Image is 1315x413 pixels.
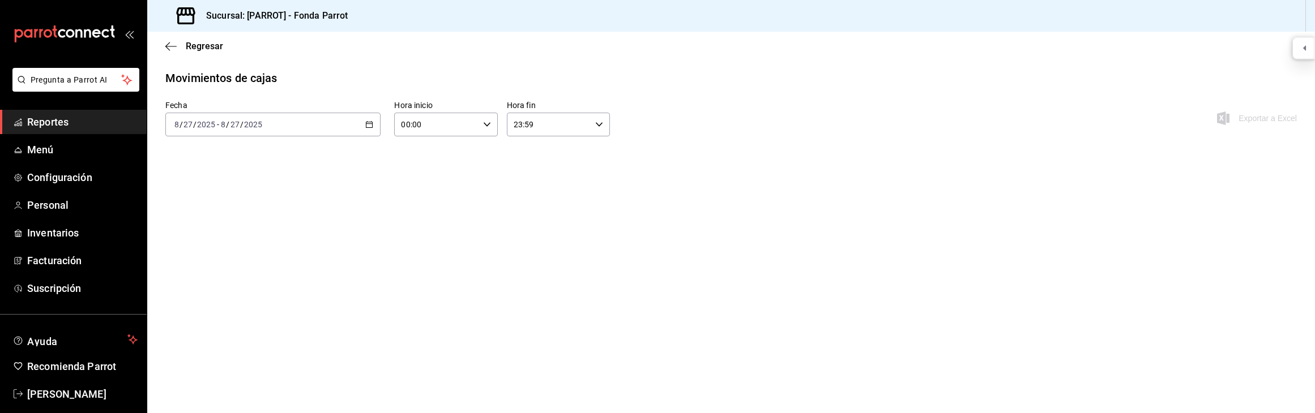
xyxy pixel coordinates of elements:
input: -- [230,120,240,129]
a: Pregunta a Parrot AI [8,82,139,94]
label: Hora fin [507,101,610,109]
button: open_drawer_menu [125,29,134,38]
input: -- [174,120,180,129]
input: ---- [244,120,263,129]
span: Facturación [27,253,138,268]
span: / [193,120,197,129]
span: Pregunta a Parrot AI [31,74,122,86]
span: Suscripción [27,281,138,296]
button: Pregunta a Parrot AI [12,68,139,92]
span: Personal [27,197,138,213]
span: Ayuda [27,333,123,346]
input: ---- [197,120,216,129]
span: [PERSON_NAME] [27,386,138,402]
span: / [240,120,244,129]
input: -- [220,120,226,129]
div: Movimientos de cajas [165,70,277,87]
span: Inventarios [27,225,138,240]
label: Hora inicio [394,101,497,109]
span: Recomienda Parrot [27,359,138,374]
button: Regresar [165,41,223,51]
input: -- [183,120,193,129]
h3: Sucursal: [PARROT] - Fonda Parrot [197,9,348,23]
span: Menú [27,142,138,157]
span: / [180,120,183,129]
span: - [217,120,219,129]
label: Fecha [165,101,381,109]
span: Regresar [186,41,223,51]
span: Configuración [27,170,138,185]
span: Reportes [27,114,138,130]
span: / [226,120,229,129]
